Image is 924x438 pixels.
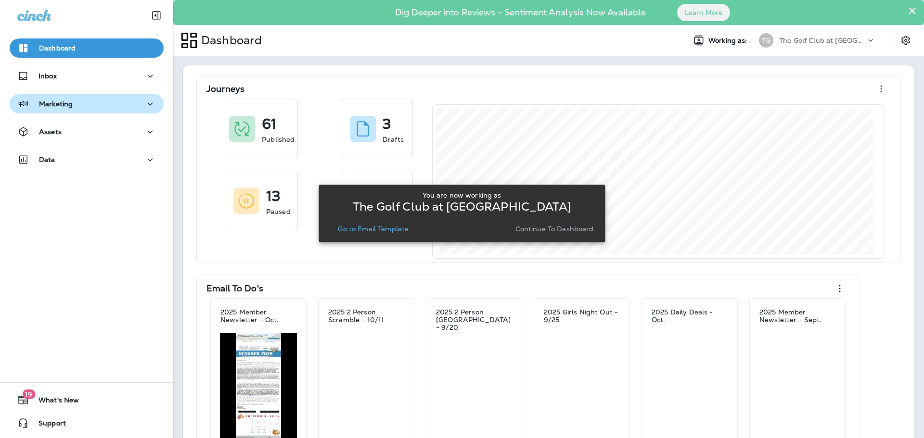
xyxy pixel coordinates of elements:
[908,3,917,18] button: Close
[29,419,66,431] span: Support
[29,396,79,408] span: What's New
[10,66,164,86] button: Inbox
[39,128,62,136] p: Assets
[22,389,35,399] span: 19
[206,84,244,94] p: Journeys
[779,37,866,44] p: The Golf Club at [GEOGRAPHIC_DATA]
[266,207,291,216] p: Paused
[266,191,281,201] p: 13
[206,284,263,293] p: Email To Do's
[39,100,73,108] p: Marketing
[652,308,728,324] p: 2025 Daily Deals - Oct.
[39,156,55,163] p: Data
[651,333,728,341] img: f9457353-b765-4ad7-bb62-8238cdf03283.jpg
[10,413,164,433] button: Support
[262,135,295,144] p: Published
[10,150,164,169] button: Data
[677,4,730,21] button: Learn More
[262,119,277,129] p: 61
[10,122,164,141] button: Assets
[334,222,412,236] button: Go to Email Template
[39,44,76,52] p: Dashboard
[197,33,262,48] p: Dashboard
[353,203,571,211] p: The Golf Club at [GEOGRAPHIC_DATA]
[708,37,749,45] span: Working as:
[759,308,835,324] p: 2025 Member Newsletter - Sept.
[759,333,836,341] img: 713c9ba3-b99a-407c-b859-2fa27d36fbaf.jpg
[10,38,164,58] button: Dashboard
[38,72,57,80] p: Inbox
[143,6,170,25] button: Collapse Sidebar
[423,191,501,199] p: You are now working as
[759,33,773,48] div: TG
[338,225,409,233] p: Go to Email Template
[515,225,594,233] p: Continue to Dashboard
[220,308,296,324] p: 2025 Member Newsletter - Oct.
[10,390,164,410] button: 19What's New
[897,32,914,49] button: Settings
[512,222,598,236] button: Continue to Dashboard
[10,94,164,113] button: Marketing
